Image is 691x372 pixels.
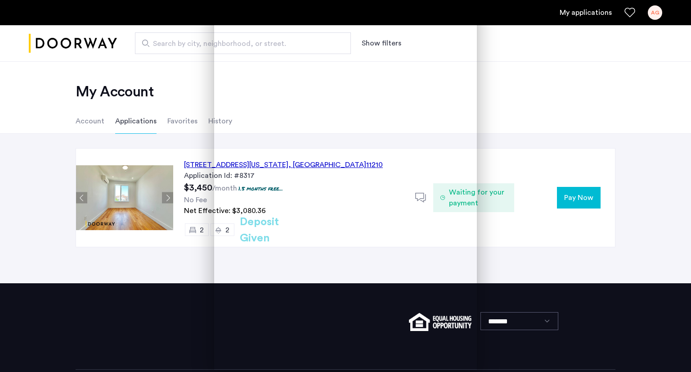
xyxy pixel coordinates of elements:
[29,27,117,60] a: Cazamio logo
[624,7,635,18] a: Favorites
[208,109,232,134] li: History
[184,207,266,214] span: Net Effective: $3,080.36
[153,38,326,49] span: Search by city, neighborhood, or street.
[449,187,507,209] span: Waiting for your payment
[76,165,173,230] img: Apartment photo
[76,192,87,204] button: Previous apartment
[564,192,593,203] span: Pay Now
[200,227,204,234] span: 2
[76,109,104,134] li: Account
[184,170,404,181] div: Application Id: #8317
[167,109,197,134] li: Favorites
[76,83,615,101] h2: My Account
[135,32,351,54] input: Apartment Search
[184,196,207,204] span: No Fee
[557,187,601,209] button: button
[560,7,612,18] a: My application
[212,185,237,192] sub: /month
[184,183,212,192] span: $3,450
[29,27,117,60] img: logo
[480,312,558,330] select: Language select
[184,159,383,170] div: [STREET_ADDRESS][US_STATE] 11210
[162,192,173,204] button: Next apartment
[115,109,157,134] li: Applications
[648,5,662,20] div: AG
